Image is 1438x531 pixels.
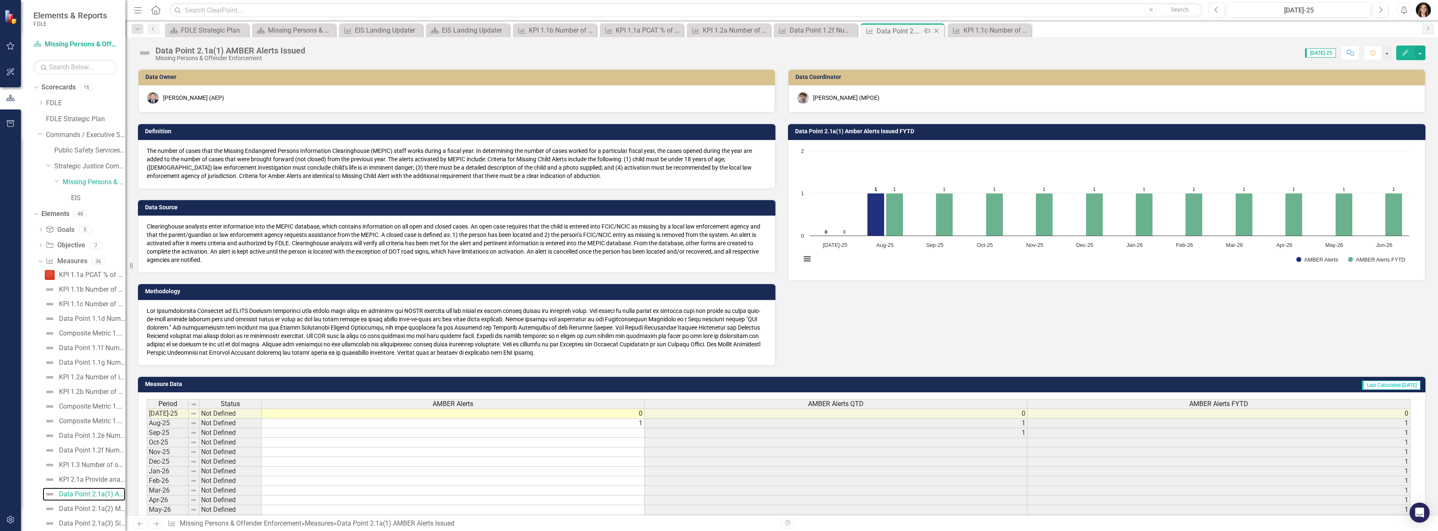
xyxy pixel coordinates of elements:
[147,92,159,104] img: Jeffrey Watson
[1028,428,1410,438] td: 1
[92,258,105,265] div: 36
[147,505,189,515] td: May-26
[823,242,847,248] text: [DATE]-25
[74,210,87,217] div: 48
[43,385,125,399] a: KPI 1.2b Number of Advisory Board and Foundation meetings held in support of [US_STATE] Missing C...
[843,230,846,234] text: 0
[1410,503,1430,523] div: Open Intercom Messenger
[1336,193,1353,236] path: May-26, 1. AMBER Alerts FYTD.
[147,515,189,524] td: Jun-26
[199,505,262,515] td: Not Defined
[43,312,125,325] a: Data Point 1.1d Number of existing sexual offenders upgraded to sexual predators
[59,271,125,279] div: KPI 1.1a PCAT % of cases new/closed
[199,447,262,457] td: Not Defined
[43,297,125,311] a: KPI 1.1c Number of new career offenders added to the Career Offender website
[89,242,103,249] div: 7
[1028,495,1410,505] td: 1
[1093,187,1096,192] text: 1
[1362,381,1420,390] span: Last Calculated [DATE]
[190,420,197,427] img: 8DAGhfEEPCf229AAAAAElFTkSuQmCC
[63,178,125,187] a: Missing Persons & Offender Enforcement
[147,447,189,457] td: Nov-25
[1028,515,1410,524] td: 1
[145,288,771,295] h3: Methodology
[59,432,125,440] div: Data Point 1.2e Number of letters processed for the sexual offender/predator registry.
[43,429,125,442] a: Data Point 1.2e Number of letters processed for the sexual offender/predator registry.
[1086,193,1103,236] path: Dec-25, 1. AMBER Alerts FYTD.
[795,128,1421,135] h3: Data Point 2.1a(1) Amber Alerts Issued FYTD
[199,486,262,495] td: Not Defined
[776,25,855,36] a: Data Point 1.2f Number of public records requests processed for the sexual offender/predator and ...
[59,315,125,323] div: Data Point 1.1d Number of existing sexual offenders upgraded to sexual predators
[147,467,189,476] td: Jan-26
[808,400,864,408] span: AMBER Alerts QTD
[893,187,896,192] text: 1
[41,209,69,219] a: Elements
[1159,4,1201,16] button: Search
[46,241,85,250] a: Objective
[1171,6,1189,13] span: Search
[1226,242,1243,248] text: Mar-26
[305,519,334,527] a: Measures
[645,409,1028,419] td: 0
[1230,5,1368,15] div: [DATE]-25
[190,487,197,494] img: 8DAGhfEEPCf229AAAAAElFTkSuQmCC
[54,162,125,171] a: Strategic Justice Command
[254,25,334,36] a: Missing Persons & Offender Enforcement Landing Page
[147,438,189,447] td: Oct-25
[59,286,125,293] div: KPI 1.1b Number of new sexual offenders and predators added to the Sexual Offender/Predator Publi...
[147,476,189,486] td: Feb-26
[190,449,197,455] img: 8DAGhfEEPCf229AAAAAElFTkSuQmCC
[41,83,76,92] a: Scorecards
[168,519,775,528] div: » »
[262,409,645,419] td: 0
[59,359,125,366] div: Data Point 1.1g Number of sexual offender/predator addresses corrected that were incorrectly mapp...
[43,414,125,428] a: Composite Metric 1.2d Number of emails processed in the sexual offender/career offender public em...
[43,444,125,457] a: Data Point 1.2f Number of public records requests processed for the sexual offender/predator and ...
[4,9,19,24] img: ClearPoint Strategy
[876,242,893,248] text: Aug-25
[43,268,125,282] a: KPI 1.1a PCAT % of cases new/closed
[529,25,594,36] div: KPI 1.1b Number of new sexual offenders and predators added to the Sexual Offender/Predator Publi...
[43,458,125,472] a: KPI 1.3 Number of outreach events where EIS/ORS materials provided to the public or law enforcement.
[877,26,921,36] div: Data Point 2.1a(1) AMBER Alerts Issued
[1296,257,1339,263] button: Show AMBER Alerts
[262,419,645,428] td: 1
[190,497,197,503] img: 8DAGhfEEPCf229AAAAAElFTkSuQmCC
[602,25,681,36] a: KPI 1.1a PCAT % of cases new/closed
[147,419,189,428] td: Aug-25
[1243,187,1245,192] text: 1
[1376,242,1392,248] text: Jun-26
[43,473,125,486] a: KPI 2.1a Provide analytical assistance services, alert issuance, support of CART as well as prose...
[79,226,92,233] div: 5
[45,416,55,426] img: Not Defined
[158,400,177,408] span: Period
[986,193,1003,236] path: Oct-25, 1. AMBER Alerts FYTD.
[145,381,637,387] h3: Measure Data
[1028,438,1410,447] td: 1
[46,114,125,124] a: FDLE Strategic Plan
[199,515,262,524] td: Not Defined
[163,94,224,102] div: [PERSON_NAME] (AEP)
[43,327,125,340] a: Composite Metric 1.1e Number of offenders field information entries processed
[43,502,125,516] a: Data Point 2.1a(2) Missing Child Alerts Issued
[797,147,1417,272] div: Chart. Highcharts interactive chart.
[43,517,125,530] a: Data Point 2.1a(3) Silver Alerts Issued
[341,25,421,36] a: EIS Landing Updater
[43,283,125,296] a: KPI 1.1b Number of new sexual offenders and predators added to the Sexual Offender/Predator Publi...
[199,409,262,419] td: Not Defined
[801,148,804,154] text: 2
[147,428,189,438] td: Sep-25
[45,431,55,441] img: Not Defined
[616,25,681,36] div: KPI 1.1a PCAT % of cases new/closed
[801,190,804,196] text: 1
[1348,257,1405,263] button: Show AMBER Alerts FYTD
[199,495,262,505] td: Not Defined
[33,40,117,49] a: Missing Persons & Offender Enforcement
[515,25,594,36] a: KPI 1.1b Number of new sexual offenders and predators added to the Sexual Offender/Predator Publi...
[45,299,55,309] img: Not Defined
[46,257,87,266] a: Measures
[156,46,305,55] div: Data Point 2.1a(1) AMBER Alerts Issued
[1392,187,1395,192] text: 1
[795,74,1421,80] h3: Data Coordinator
